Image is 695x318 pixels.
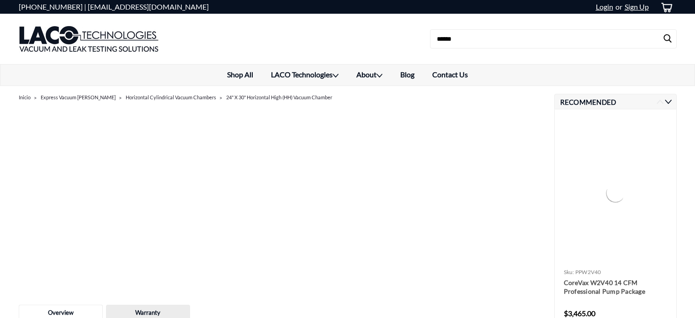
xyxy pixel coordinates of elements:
[218,65,262,85] a: Shop All
[424,65,477,85] a: Contact Us
[392,65,424,85] a: Blog
[564,269,574,275] span: sku:
[19,94,31,100] a: Inicio
[262,65,348,86] a: LACO Technologies
[665,98,672,105] button: Next
[41,94,116,100] a: Express Vacuum [PERSON_NAME]
[657,98,663,105] button: Previous
[564,278,668,296] a: CoreVax W2V40 14 CFM Professional Pump Package
[653,0,677,14] a: cart-preview-dropdown
[554,94,677,109] h2: Recommended
[575,269,601,275] span: PPW2V40
[564,269,601,275] a: sku: PPW2V40
[126,94,216,100] a: Horizontal Cylindrical Vacuum Chambers
[19,16,159,62] img: LACO Technologies
[613,2,622,11] span: or
[226,94,332,100] a: 24" X 30" Horizontal High (HH) Vacuum Chamber
[348,65,392,86] a: About
[564,309,595,318] span: $3,465.00
[604,182,627,205] img: CoreVax W2V40 14 CFM Professional Pump Package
